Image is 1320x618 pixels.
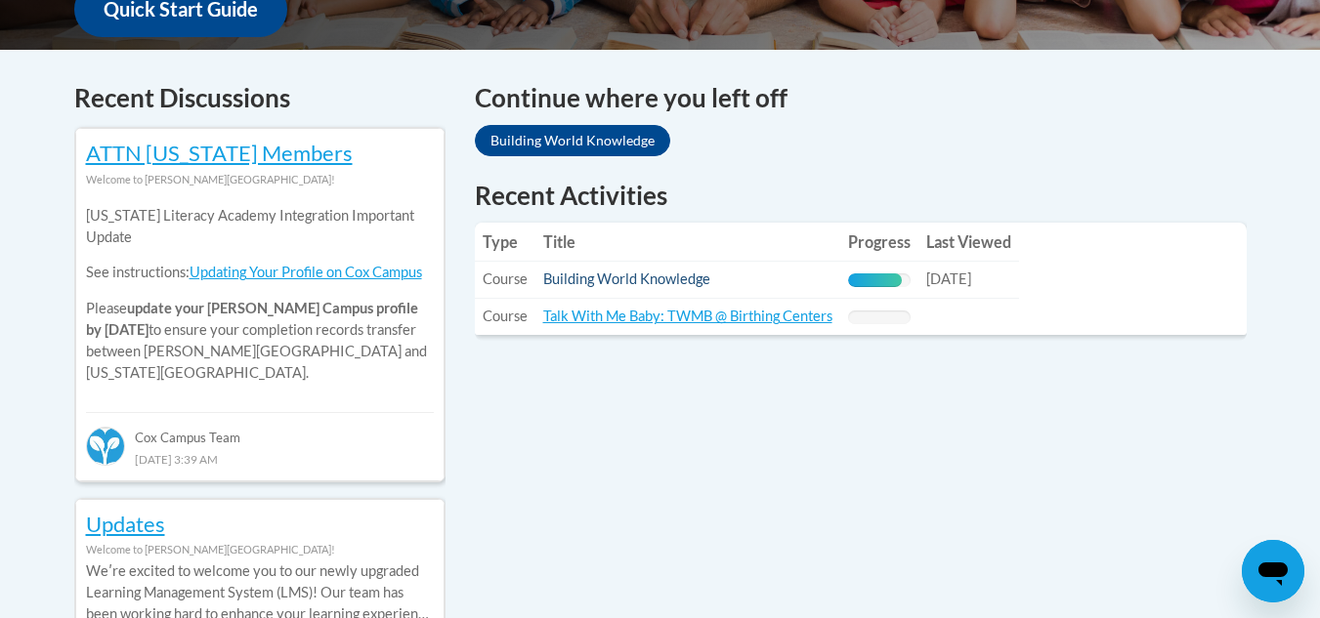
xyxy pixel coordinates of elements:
[840,223,918,262] th: Progress
[86,169,434,190] div: Welcome to [PERSON_NAME][GEOGRAPHIC_DATA]!
[483,308,528,324] span: Course
[848,273,902,287] div: Progress, %
[483,270,528,287] span: Course
[1242,540,1304,602] iframe: Button to launch messaging window
[86,448,434,470] div: [DATE] 3:39 AM
[543,270,710,287] a: Building World Knowledge
[86,262,434,283] p: See instructions:
[86,511,165,537] a: Updates
[86,427,125,466] img: Cox Campus Team
[86,300,418,338] b: update your [PERSON_NAME] Campus profile by [DATE]
[475,125,670,156] a: Building World Knowledge
[86,412,434,447] div: Cox Campus Team
[475,178,1247,213] h1: Recent Activities
[926,270,971,287] span: [DATE]
[86,140,353,166] a: ATTN [US_STATE] Members
[86,539,434,560] div: Welcome to [PERSON_NAME][GEOGRAPHIC_DATA]!
[543,308,832,324] a: Talk With Me Baby: TWMB @ Birthing Centers
[86,190,434,398] div: Please to ensure your completion records transfer between [PERSON_NAME][GEOGRAPHIC_DATA] and [US_...
[918,223,1019,262] th: Last Viewed
[74,79,446,117] h4: Recent Discussions
[475,223,535,262] th: Type
[86,205,434,248] p: [US_STATE] Literacy Academy Integration Important Update
[190,264,422,280] a: Updating Your Profile on Cox Campus
[475,79,1247,117] h4: Continue where you left off
[535,223,840,262] th: Title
